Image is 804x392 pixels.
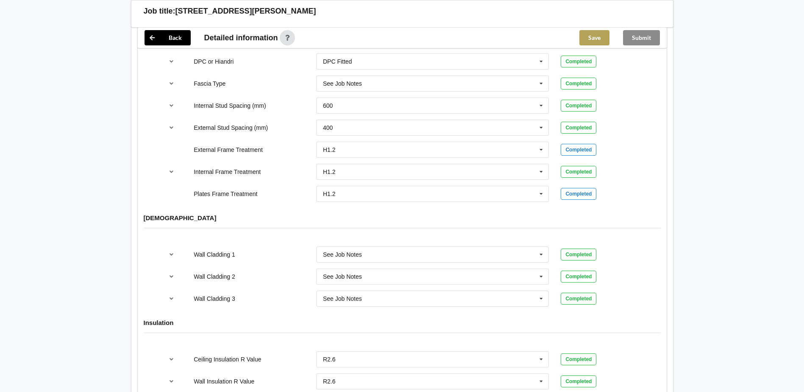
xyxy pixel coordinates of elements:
[323,252,362,258] div: See Job Notes
[323,191,336,197] div: H1.2
[561,144,596,156] div: Completed
[561,56,596,67] div: Completed
[163,164,180,179] button: reference-toggle
[163,98,180,113] button: reference-toggle
[323,103,333,109] div: 600
[323,296,362,302] div: See Job Notes
[194,190,257,197] label: Plates Frame Treatment
[163,352,180,367] button: reference-toggle
[163,76,180,91] button: reference-toggle
[163,54,180,69] button: reference-toggle
[194,102,266,109] label: Internal Stud Spacing (mm)
[144,214,661,222] h4: [DEMOGRAPHIC_DATA]
[323,59,352,64] div: DPC Fitted
[194,58,234,65] label: DPC or Hiandri
[561,249,596,260] div: Completed
[204,34,278,42] span: Detailed information
[323,125,333,131] div: 400
[163,120,180,135] button: reference-toggle
[194,80,225,87] label: Fascia Type
[194,378,254,385] label: Wall Insulation R Value
[144,6,175,16] h3: Job title:
[323,356,336,362] div: R2.6
[163,291,180,306] button: reference-toggle
[561,353,596,365] div: Completed
[163,374,180,389] button: reference-toggle
[561,166,596,178] div: Completed
[194,295,235,302] label: Wall Cladding 3
[175,6,316,16] h3: [STREET_ADDRESS][PERSON_NAME]
[323,81,362,87] div: See Job Notes
[323,274,362,280] div: See Job Notes
[194,356,261,363] label: Ceiling Insulation R Value
[144,319,661,327] h4: Insulation
[561,78,596,90] div: Completed
[194,146,263,153] label: External Frame Treatment
[194,168,261,175] label: Internal Frame Treatment
[194,124,268,131] label: External Stud Spacing (mm)
[561,122,596,134] div: Completed
[145,30,191,45] button: Back
[323,169,336,175] div: H1.2
[194,273,235,280] label: Wall Cladding 2
[561,271,596,283] div: Completed
[323,378,336,384] div: R2.6
[561,100,596,112] div: Completed
[194,251,235,258] label: Wall Cladding 1
[561,188,596,200] div: Completed
[561,293,596,305] div: Completed
[579,30,609,45] button: Save
[323,147,336,153] div: H1.2
[163,269,180,284] button: reference-toggle
[163,247,180,262] button: reference-toggle
[561,375,596,387] div: Completed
